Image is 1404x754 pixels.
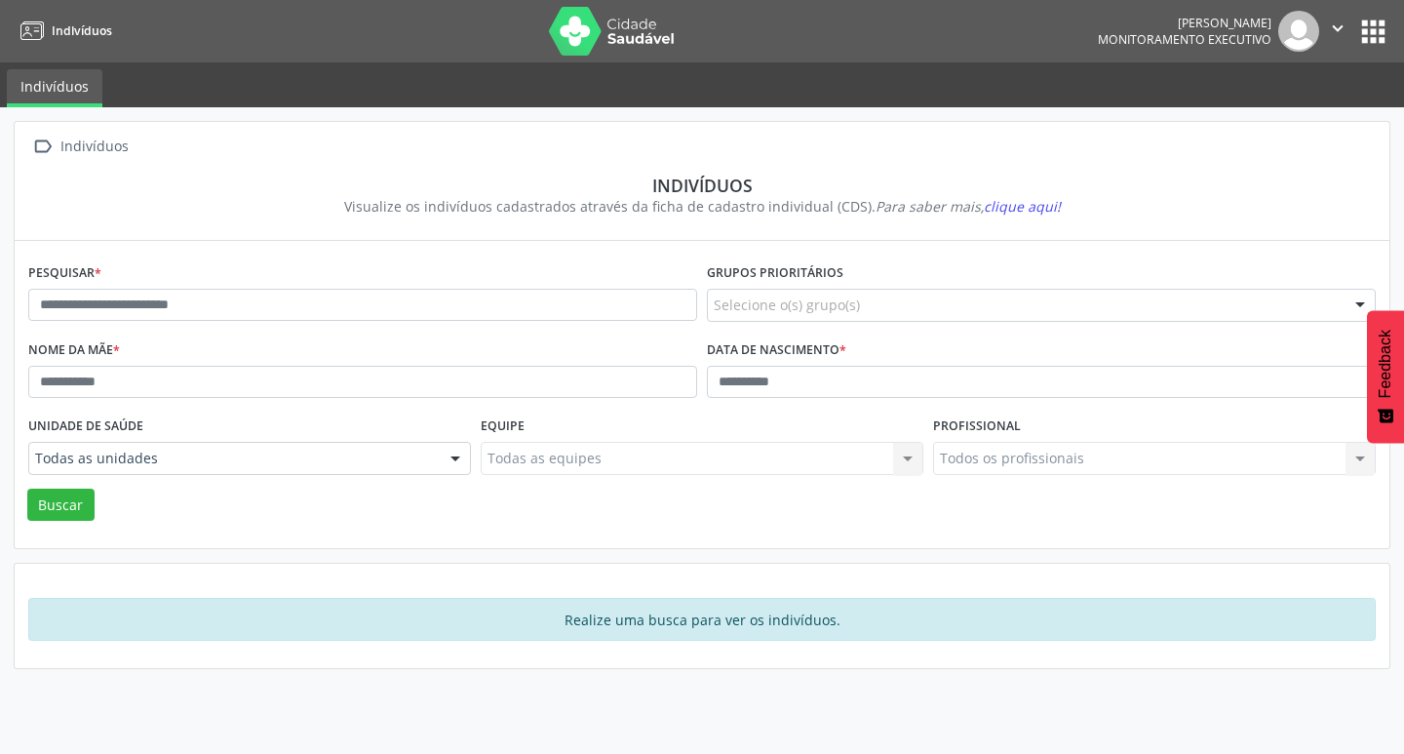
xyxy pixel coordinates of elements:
label: Pesquisar [28,258,101,289]
div: Indivíduos [57,133,132,161]
span: Feedback [1377,330,1394,398]
i:  [1327,18,1348,39]
label: Nome da mãe [28,336,120,366]
span: clique aqui! [984,197,1061,216]
span: Selecione o(s) grupo(s) [714,295,860,315]
div: Realize uma busca para ver os indivíduos. [28,598,1376,641]
label: Grupos prioritários [707,258,843,289]
button: Buscar [27,489,95,522]
i: Para saber mais, [876,197,1061,216]
div: Indivíduos [42,175,1362,196]
img: img [1278,11,1319,52]
span: Monitoramento Executivo [1098,31,1271,48]
div: Visualize os indivíduos cadastrados através da ficha de cadastro individual (CDS). [42,196,1362,217]
a:  Indivíduos [28,133,132,161]
label: Data de nascimento [707,336,846,366]
button:  [1319,11,1356,52]
label: Equipe [481,412,525,442]
label: Profissional [933,412,1021,442]
a: Indivíduos [14,15,112,47]
span: Indivíduos [52,22,112,39]
div: [PERSON_NAME] [1098,15,1271,31]
i:  [28,133,57,161]
label: Unidade de saúde [28,412,143,442]
span: Todas as unidades [35,449,431,468]
button: apps [1356,15,1390,49]
a: Indivíduos [7,69,102,107]
button: Feedback - Mostrar pesquisa [1367,310,1404,443]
